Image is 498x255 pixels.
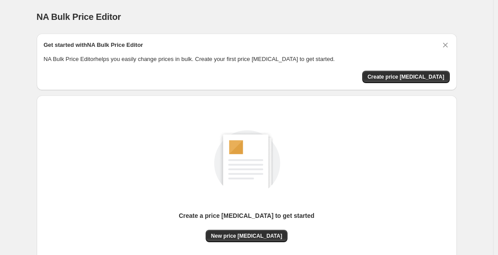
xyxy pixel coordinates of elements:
[37,12,121,22] span: NA Bulk Price Editor
[362,71,450,83] button: Create price change job
[441,41,450,49] button: Dismiss card
[368,73,444,80] span: Create price [MEDICAL_DATA]
[44,55,450,64] p: NA Bulk Price Editor helps you easily change prices in bulk. Create your first price [MEDICAL_DAT...
[179,211,314,220] p: Create a price [MEDICAL_DATA] to get started
[211,232,282,240] span: New price [MEDICAL_DATA]
[206,230,287,242] button: New price [MEDICAL_DATA]
[44,41,143,49] h2: Get started with NA Bulk Price Editor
